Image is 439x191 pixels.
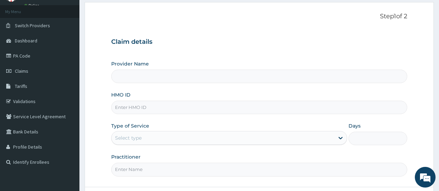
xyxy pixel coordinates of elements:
[111,91,131,98] label: HMO ID
[111,60,149,67] label: Provider Name
[111,38,408,46] h3: Claim details
[24,3,41,8] a: Online
[349,122,361,129] label: Days
[15,22,50,29] span: Switch Providers
[111,101,408,114] input: Enter HMO ID
[115,134,142,141] div: Select type
[15,83,27,89] span: Tariffs
[111,163,408,176] input: Enter Name
[15,38,37,44] span: Dashboard
[111,13,408,20] p: Step 1 of 2
[111,153,141,160] label: Practitioner
[111,122,149,129] label: Type of Service
[15,68,28,74] span: Claims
